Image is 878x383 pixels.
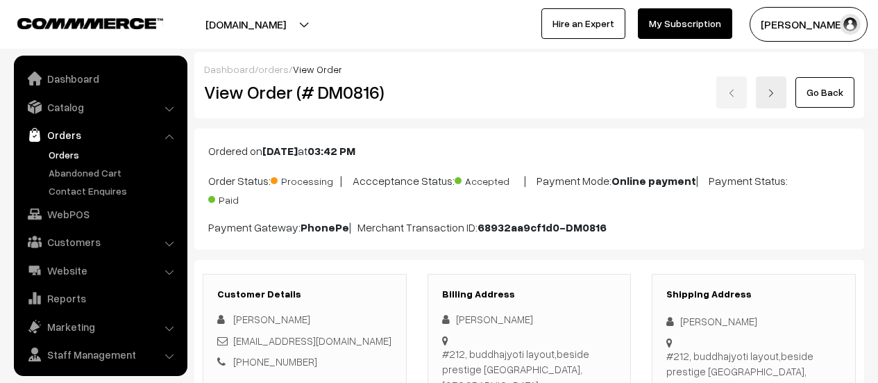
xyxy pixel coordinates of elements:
[262,144,298,158] b: [DATE]
[204,81,407,103] h2: View Order (# DM0816)
[208,170,850,208] p: Order Status: | Accceptance Status: | Payment Mode: | Payment Status:
[301,220,349,234] b: PhonePe
[767,89,775,97] img: right-arrow.png
[750,7,868,42] button: [PERSON_NAME]
[17,314,183,339] a: Marketing
[442,288,617,300] h3: Billing Address
[45,147,183,162] a: Orders
[17,202,183,227] a: WebPOS
[455,170,524,188] span: Accepted
[293,63,342,75] span: View Order
[233,355,317,368] a: [PHONE_NUMBER]
[478,220,607,234] b: 68932aa9cf1d0-DM0816
[45,184,183,198] a: Contact Enquires
[208,142,850,159] p: Ordered on at
[157,7,335,42] button: [DOMAIN_NAME]
[217,288,392,300] h3: Customer Details
[17,342,183,367] a: Staff Management
[17,95,183,120] a: Catalog
[204,62,854,76] div: / /
[17,18,163,28] img: COMMMERCE
[271,170,340,188] span: Processing
[541,8,625,39] a: Hire an Expert
[17,66,183,91] a: Dashboard
[307,144,355,158] b: 03:42 PM
[233,334,391,347] a: [EMAIL_ADDRESS][DOMAIN_NAME]
[442,311,617,327] div: [PERSON_NAME]
[17,258,183,283] a: Website
[638,8,732,39] a: My Subscription
[840,14,861,35] img: user
[666,313,841,329] div: [PERSON_NAME]
[17,286,183,311] a: Reports
[17,122,183,147] a: Orders
[45,165,183,180] a: Abandoned Cart
[666,288,841,300] h3: Shipping Address
[208,219,850,236] p: Payment Gateway: | Merchant Transaction ID:
[17,14,139,31] a: COMMMERCE
[258,63,289,75] a: orders
[204,63,255,75] a: Dashboard
[795,77,854,108] a: Go Back
[17,229,183,254] a: Customers
[233,313,310,325] span: [PERSON_NAME]
[611,174,696,188] b: Online payment
[208,189,278,207] span: Paid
